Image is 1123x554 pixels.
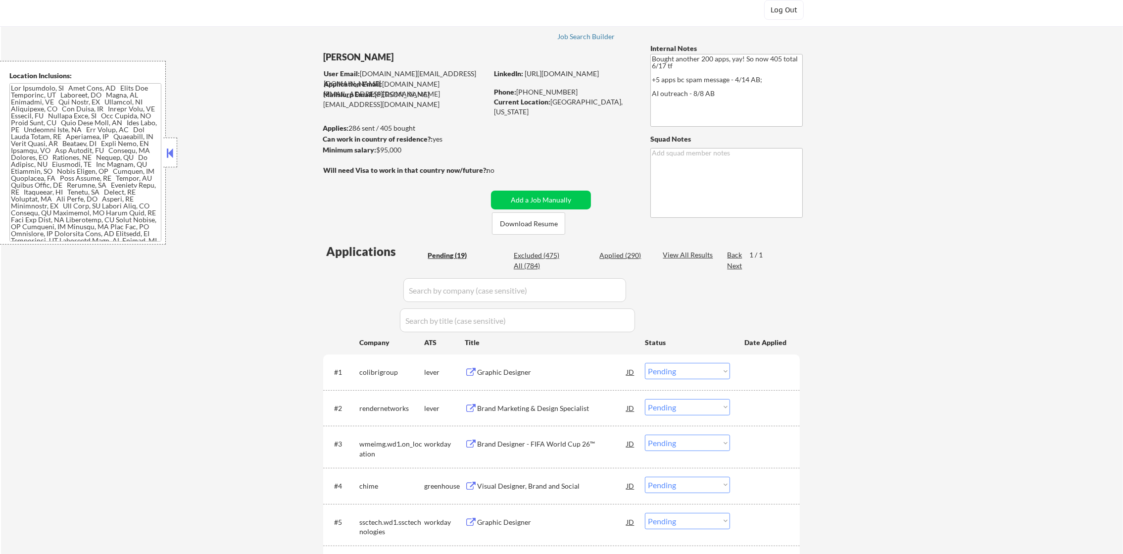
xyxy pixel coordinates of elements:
div: Brand Designer - FIFA World Cup 26™ [477,439,627,449]
button: Download Resume [492,212,565,235]
strong: Applies: [323,124,348,132]
strong: User Email: [324,69,360,78]
div: ssctech.wd1.ssctechnologies [359,517,424,537]
div: lever [424,403,465,413]
div: rendernetworks [359,403,424,413]
div: Status [645,333,730,351]
div: workday [424,439,465,449]
a: Job Search Builder [557,33,615,43]
div: Pending (19) [428,251,477,260]
strong: LinkedIn: [494,69,523,78]
div: Applications [326,246,424,257]
div: [GEOGRAPHIC_DATA], [US_STATE] [494,97,634,116]
div: [PERSON_NAME] [323,51,527,63]
div: ATS [424,338,465,348]
div: colibrigroup [359,367,424,377]
div: Internal Notes [650,44,803,53]
div: Excluded (475) [514,251,563,260]
div: no [487,165,515,175]
div: View All Results [663,250,716,260]
input: Search by title (case sensitive) [400,308,635,332]
div: [PERSON_NAME][EMAIL_ADDRESS][DOMAIN_NAME] [323,90,488,109]
div: Date Applied [744,338,788,348]
div: JD [626,399,635,417]
div: [PHONE_NUMBER] [494,87,634,97]
div: lever [424,367,465,377]
div: Squad Notes [650,134,803,144]
div: Location Inclusions: [9,71,162,81]
strong: Will need Visa to work in that country now/future?: [323,166,488,174]
div: [DOMAIN_NAME][EMAIL_ADDRESS][DOMAIN_NAME] [324,79,488,99]
div: #5 [334,517,351,527]
div: #4 [334,481,351,491]
div: #3 [334,439,351,449]
div: workday [424,517,465,527]
strong: Mailslurp Email: [323,90,375,99]
div: Brand Marketing & Design Specialist [477,403,627,413]
button: Add a Job Manually [491,191,591,209]
div: #1 [334,367,351,377]
div: Job Search Builder [557,33,615,40]
div: chime [359,481,424,491]
div: Title [465,338,635,348]
div: $95,000 [323,145,488,155]
div: Next [727,261,743,271]
input: Search by company (case sensitive) [403,278,626,302]
a: [URL][DOMAIN_NAME] [525,69,599,78]
strong: Application Email: [324,80,382,88]
div: 1 / 1 [749,250,772,260]
div: 286 sent / 405 bought [323,123,488,133]
div: Applied (290) [599,251,649,260]
div: yes [323,134,485,144]
div: Visual Designer, Brand and Social [477,481,627,491]
div: JD [626,477,635,495]
strong: Phone: [494,88,516,96]
div: JD [626,363,635,381]
div: greenhouse [424,481,465,491]
div: #2 [334,403,351,413]
strong: Current Location: [494,98,550,106]
div: Company [359,338,424,348]
div: All (784) [514,261,563,271]
div: JD [626,513,635,531]
strong: Minimum salary: [323,146,376,154]
div: Back [727,250,743,260]
div: [DOMAIN_NAME][EMAIL_ADDRESS][DOMAIN_NAME] [324,69,488,88]
div: JD [626,435,635,453]
div: Graphic Designer [477,517,627,527]
div: wmeimg.wd1.on_location [359,439,424,458]
strong: Can work in country of residence?: [323,135,433,143]
div: Graphic Designer [477,367,627,377]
